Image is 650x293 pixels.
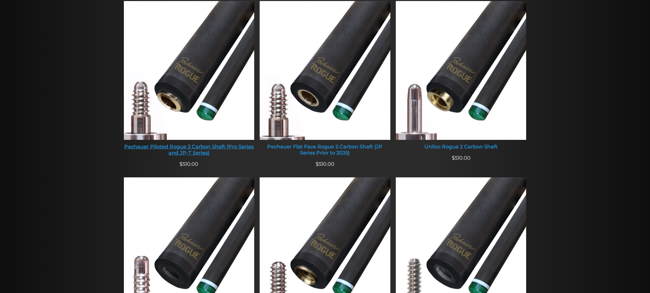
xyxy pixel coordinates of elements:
div: Pechauer Flat Face Rogue 2 Carbon Shaft (JP Series Prior to 2025) [260,144,390,156]
span: $ [179,161,183,167]
img: Uniloc Rogue 2 Carbon Shaft [396,1,526,140]
img: Pechauer Piloted Rogue 2 Carbon Shaft (Pro Series and JP-T Series) [124,1,255,140]
div: Uniloc Rogue 2 Carbon Shaft [396,144,526,150]
span: 510.00 [452,155,471,161]
span: $ [316,161,319,167]
span: 510.00 [316,161,334,167]
span: $ [452,155,455,161]
a: Pechauer Flat Face Rogue 2 Carbon Shaft (JP Series Prior to 2025) Pechauer Flat Face Rogue 2 Carb... [260,1,390,160]
a: Uniloc Rogue 2 Carbon Shaft Uniloc Rogue 2 Carbon Shaft [396,1,526,154]
a: Pechauer Piloted Rogue 2 Carbon Shaft (Pro Series and JP-T Series) Pechauer Piloted Rogue 2 Carbo... [124,1,255,160]
div: Pechauer Piloted Rogue 2 Carbon Shaft (Pro Series and JP-T Series) [124,144,255,156]
span: 510.00 [179,161,198,167]
img: Pechauer Flat Face Rogue 2 Carbon Shaft (JP Series Prior to 2025) [260,1,390,140]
